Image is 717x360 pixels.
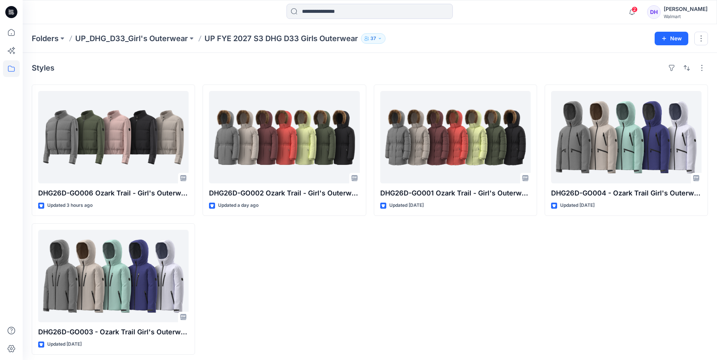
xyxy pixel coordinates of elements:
[647,5,661,19] div: DH
[204,33,358,44] p: UP FYE 2027 S3 DHG D33 Girls Outerwear
[551,188,702,198] p: DHG26D-GO004 - Ozark Trail Girl's Outerwear Performance Jkt Opt.2
[38,327,189,337] p: DHG26D-GO003 - Ozark Trail Girl's Outerwear - Performance Jacket Opt.1
[209,91,359,183] a: DHG26D-GO002 Ozark Trail - Girl's Outerwear-Parka Jkt Opt.2
[370,34,376,43] p: 37
[75,33,188,44] a: UP_DHG_D33_Girl's Outerwear
[389,202,424,209] p: Updated [DATE]
[655,32,688,45] button: New
[380,91,531,183] a: DHG26D-GO001 Ozark Trail - Girl's Outerwear-Parka Jkt Opt.1
[47,340,82,348] p: Updated [DATE]
[632,6,638,12] span: 2
[38,91,189,183] a: DHG26D-GO006 Ozark Trail - Girl's Outerwear-Hybrid Jacket
[38,230,189,322] a: DHG26D-GO003 - Ozark Trail Girl's Outerwear - Performance Jacket Opt.1
[664,5,708,14] div: [PERSON_NAME]
[551,91,702,183] a: DHG26D-GO004 - Ozark Trail Girl's Outerwear Performance Jkt Opt.2
[218,202,259,209] p: Updated a day ago
[32,33,59,44] a: Folders
[380,188,531,198] p: DHG26D-GO001 Ozark Trail - Girl's Outerwear-Parka Jkt Opt.1
[209,188,359,198] p: DHG26D-GO002 Ozark Trail - Girl's Outerwear-Parka Jkt Opt.2
[560,202,595,209] p: Updated [DATE]
[361,33,386,44] button: 37
[664,14,708,19] div: Walmart
[47,202,93,209] p: Updated 3 hours ago
[32,63,54,72] h4: Styles
[38,188,189,198] p: DHG26D-GO006 Ozark Trail - Girl's Outerwear-Hybrid Jacket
